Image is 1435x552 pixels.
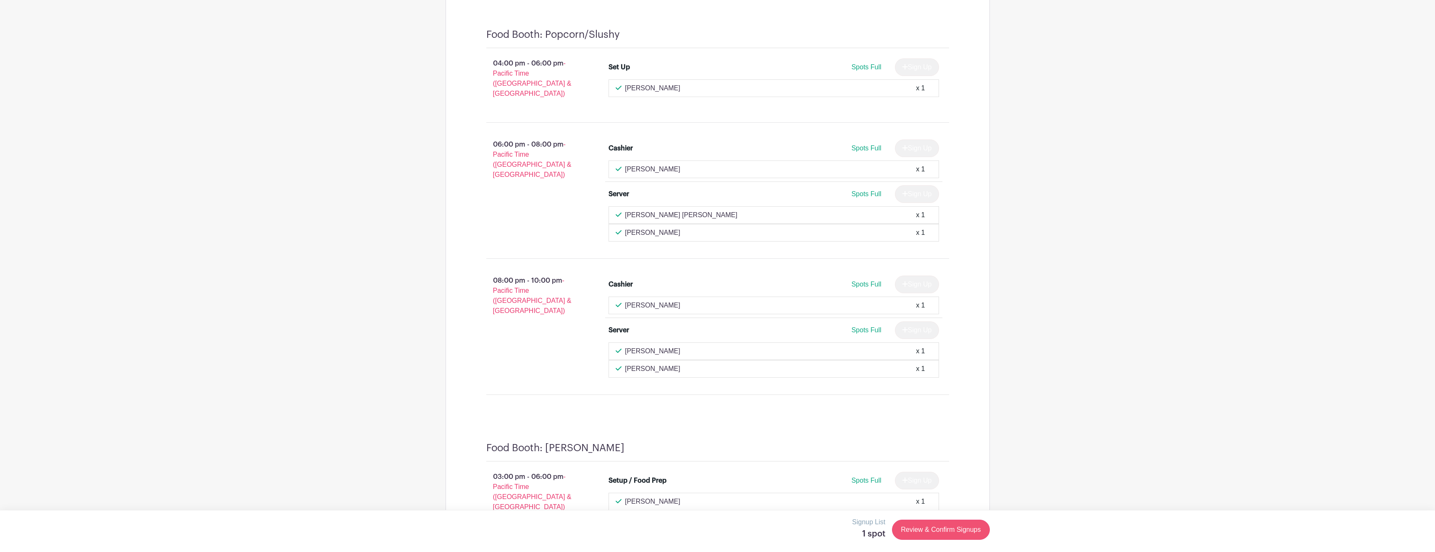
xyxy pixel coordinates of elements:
div: x 1 [916,346,925,356]
p: 08:00 pm - 10:00 pm [473,272,596,319]
div: Server [609,189,629,199]
div: Set Up [609,62,630,72]
p: 06:00 pm - 08:00 pm [473,136,596,183]
div: x 1 [916,210,925,220]
span: Spots Full [851,145,881,152]
a: Review & Confirm Signups [892,520,989,540]
p: [PERSON_NAME] [625,364,680,374]
p: 03:00 pm - 06:00 pm [473,468,596,515]
p: Signup List [852,517,885,527]
div: x 1 [916,497,925,507]
span: Spots Full [851,63,881,71]
div: Cashier [609,279,633,289]
p: [PERSON_NAME] [625,228,680,238]
p: [PERSON_NAME] [PERSON_NAME] [625,210,737,220]
div: Cashier [609,143,633,153]
div: x 1 [916,83,925,93]
h4: Food Booth: Popcorn/Slushy [486,29,620,41]
p: [PERSON_NAME] [625,164,680,174]
div: Server [609,325,629,335]
div: x 1 [916,364,925,374]
span: Spots Full [851,190,881,197]
p: [PERSON_NAME] [625,300,680,310]
span: Spots Full [851,477,881,484]
div: x 1 [916,228,925,238]
div: x 1 [916,300,925,310]
p: [PERSON_NAME] [625,497,680,507]
h4: Food Booth: [PERSON_NAME] [486,442,624,454]
span: Spots Full [851,281,881,288]
div: Setup / Food Prep [609,476,666,486]
p: [PERSON_NAME] [625,83,680,93]
span: Spots Full [851,326,881,334]
div: x 1 [916,164,925,174]
p: [PERSON_NAME] [625,346,680,356]
p: 04:00 pm - 06:00 pm [473,55,596,102]
h5: 1 spot [852,529,885,539]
